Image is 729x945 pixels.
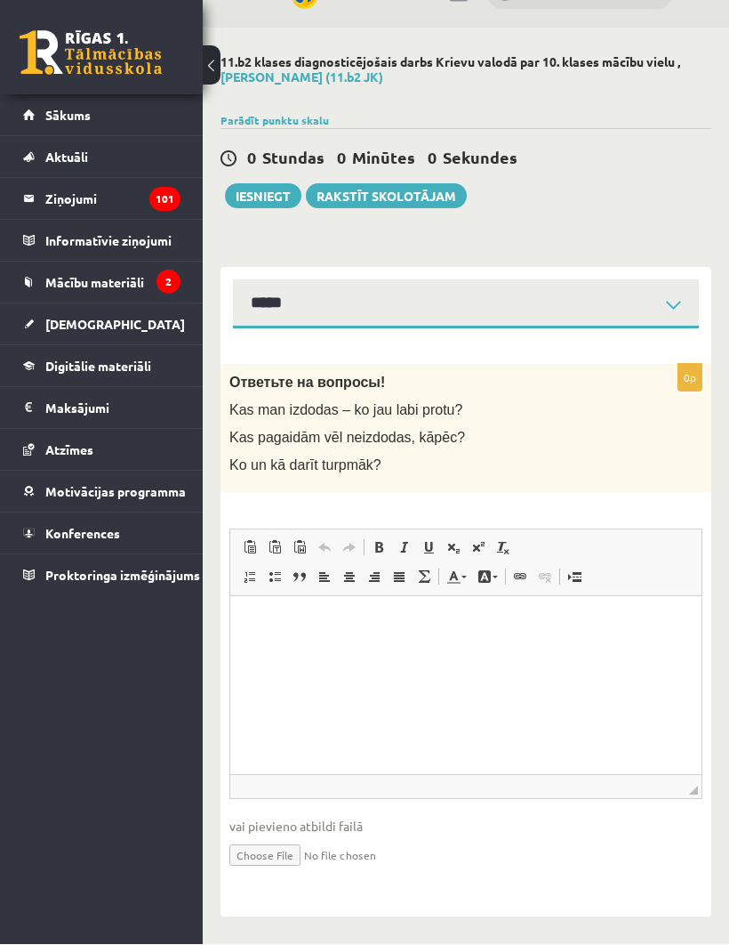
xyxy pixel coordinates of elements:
button: Iesniegt [225,184,301,209]
a: Centre [337,566,362,589]
a: Rīgas 1. Tālmācības vidusskola [20,31,162,76]
a: Align Left [312,566,337,589]
a: Konferences [23,513,180,554]
span: Minūtes [352,148,415,168]
span: Drag to resize [689,787,698,796]
a: Bold (⌘+B) [366,537,391,560]
a: Rakstīt skolotājam [306,184,467,209]
span: Kas pagaidām vēl neizdodas, kāpēc? [229,431,465,446]
a: Digitālie materiāli [23,346,180,387]
a: Insert/Remove Numbered List [237,566,262,589]
span: Proktoringa izmēģinājums [45,568,200,584]
iframe: Rich Text Editor, wiswyg-editor-user-answer-47363923030660 [230,597,701,775]
a: Subscript [441,537,466,560]
a: Paste from Word [287,537,312,560]
a: Remove Format [491,537,516,560]
a: Undo (⌘+Z) [312,537,337,560]
a: Underline (⌘+U) [416,537,441,560]
span: Sākums [45,108,91,124]
a: Insert/Remove Bulleted List [262,566,287,589]
a: Ziņojumi101 [23,179,180,220]
a: Motivācijas programma [23,472,180,513]
a: Aktuāli [23,137,180,178]
span: 0 [428,148,437,168]
span: vai pievieno atbildi failā [229,818,702,836]
a: Parādīt punktu skalu [220,114,329,128]
span: [DEMOGRAPHIC_DATA] [45,317,185,333]
i: 101 [149,188,180,212]
p: 0p [677,364,702,392]
span: 0 [247,148,256,168]
a: Mācību materiāli [23,262,180,303]
span: Sekundes [443,148,517,168]
a: [DEMOGRAPHIC_DATA] [23,304,180,345]
a: Sākums [23,95,180,136]
span: Aktuāli [45,149,88,166]
h2: 11.b2 klases diagnosticējošais darbs Krievu valodā par 10. klases mācību vielu , [220,55,711,85]
legend: Maksājumi [45,388,180,429]
span: Konferences [45,526,120,542]
a: Proktoringa izmēģinājums [23,555,180,596]
a: Paste (⌘+V) [237,537,262,560]
a: Justify [387,566,412,589]
span: Ответьте на вопросы! [229,376,385,391]
a: Align Right [362,566,387,589]
a: Unlink [533,566,557,589]
a: [PERSON_NAME] (11.b2 JK) [220,69,383,85]
a: Link (⌘+K) [508,566,533,589]
i: 2 [156,271,180,295]
span: Ko un kā darīt turpmāk? [229,458,381,473]
a: Paste as plain text (⌘+⌥+⇧+V) [262,537,287,560]
a: Math [412,566,437,589]
a: Informatīvie ziņojumi2 [23,221,180,262]
span: Atzīmes [45,442,93,458]
legend: Ziņojumi [45,179,180,220]
a: Maksājumi [23,388,180,429]
a: Insert Page Break for Printing [562,566,587,589]
a: Text Colour [441,566,472,589]
span: Motivācijas programma [45,484,186,500]
span: Stundas [262,148,324,168]
a: Superscript [466,537,491,560]
a: Redo (⌘+Y) [337,537,362,560]
span: Digitālie materiāli [45,359,151,375]
a: Block Quote [287,566,312,589]
a: Atzīmes [23,430,180,471]
span: 0 [337,148,346,168]
a: Background Colour [472,566,503,589]
span: Mācību materiāli [45,275,144,291]
legend: Informatīvie ziņojumi [45,221,180,262]
a: Italic (⌘+I) [391,537,416,560]
span: Kas man izdodas – ko jau labi protu? [229,403,462,418]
